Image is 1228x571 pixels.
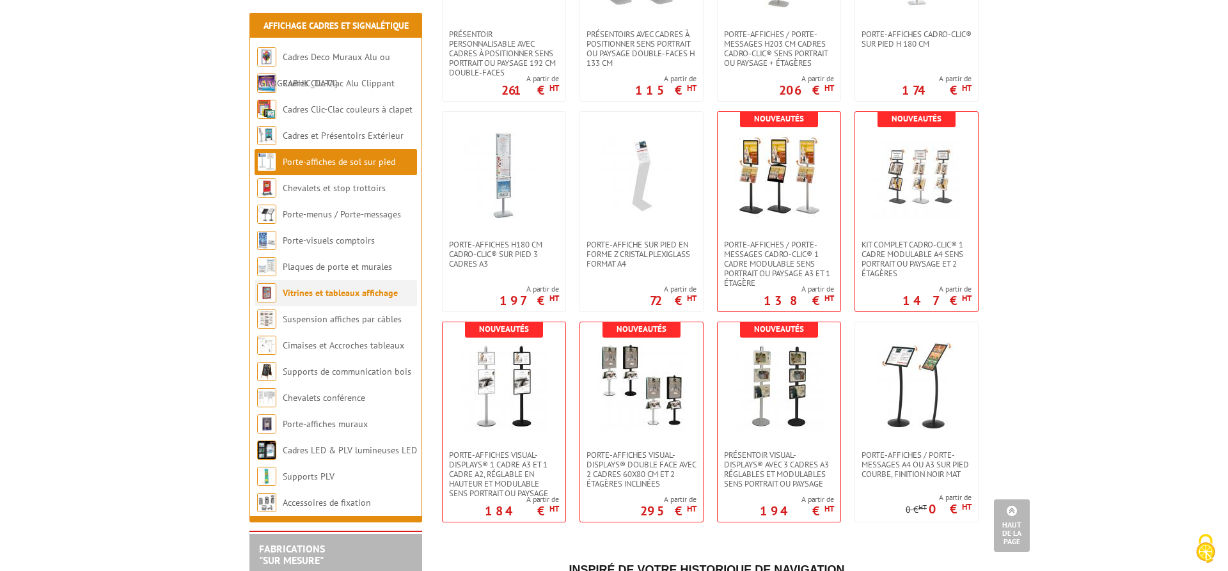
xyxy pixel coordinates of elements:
a: Plaques de porte et murales [283,261,392,272]
a: Porte-affiches Visual-Displays® 1 cadre A3 et 1 cadre A2, réglable en hauteur et modulable sens p... [443,450,565,498]
img: Supports de communication bois [257,362,276,381]
a: Porte-affiches H180 cm Cadro-Clic® sur pied 3 cadres A3 [443,240,565,269]
span: A partir de [760,494,834,505]
a: Cadres et Présentoirs Extérieur [283,130,404,141]
a: Présentoirs avec cadres à positionner sens portrait ou paysage double-faces H 133 cm [580,29,703,68]
img: Porte-affiches / Porte-messages A4 ou A3 sur pied courbe, finition noir mat [872,341,961,431]
a: Cadres Clic-Clac couleurs à clapet [283,104,413,115]
p: 72 € [650,297,697,304]
sup: HT [962,82,972,93]
p: 0 € [906,505,927,515]
img: Cadres et Présentoirs Extérieur [257,126,276,145]
img: Porte-affiches Visual-Displays® 1 cadre A3 et 1 cadre A2, réglable en hauteur et modulable sens p... [459,341,549,431]
span: Porte-affiches / Porte-messages H203 cm cadres Cadro-Clic® sens portrait ou paysage + étagères [724,29,834,68]
a: Haut de la page [994,499,1030,552]
span: Présentoir Visual-Displays® avec 3 cadres A3 réglables et modulables sens portrait ou paysage [724,450,834,489]
a: Supports PLV [283,471,335,482]
a: Porte-affiches / Porte-messages Cadro-Clic® 1 cadre modulable sens portrait ou paysage A3 et 1 ét... [718,240,840,288]
p: 184 € [485,507,559,515]
span: Porte-affiches Cadro-Clic® sur pied H 180 cm [862,29,972,49]
span: A partir de [485,494,559,505]
p: 295 € [640,507,697,515]
span: Présentoir personnalisable avec cadres à positionner sens portrait ou paysage 192 cm double-faces [449,29,559,77]
span: A partir de [764,284,834,294]
img: Kit complet cadro-Clic® 1 cadre modulable A4 sens portrait ou paysage et 2 étagères [872,131,961,221]
sup: HT [549,293,559,304]
b: Nouveautés [617,324,666,334]
span: A partir de [779,74,834,84]
p: 174 € [902,86,972,94]
a: Cadres LED & PLV lumineuses LED [283,444,417,456]
img: Vitrines et tableaux affichage [257,283,276,302]
a: Porte-menus / Porte-messages [283,208,401,220]
sup: HT [549,82,559,93]
img: Cookies (fenêtre modale) [1190,533,1222,565]
span: Porte-affiches Visual-Displays® double face avec 2 cadres 60x80 cm et 2 étagères inclinées [586,450,697,489]
span: Présentoirs avec cadres à positionner sens portrait ou paysage double-faces H 133 cm [586,29,697,68]
a: Cadres Clic-Clac Alu Clippant [283,77,395,89]
a: Porte-affiche sur pied en forme Z cristal plexiglass format A4 [580,240,703,269]
p: 261 € [501,86,559,94]
span: Porte-affiches / Porte-messages Cadro-Clic® 1 cadre modulable sens portrait ou paysage A3 et 1 ét... [724,240,834,288]
p: 138 € [764,297,834,304]
img: Porte-visuels comptoirs [257,231,276,250]
span: Porte-affiche sur pied en forme Z cristal plexiglass format A4 [586,240,697,269]
b: Nouveautés [892,113,941,124]
p: 0 € [929,505,972,513]
sup: HT [962,501,972,512]
p: 194 € [760,507,834,515]
a: Présentoir personnalisable avec cadres à positionner sens portrait ou paysage 192 cm double-faces [443,29,565,77]
button: Cookies (fenêtre modale) [1183,528,1228,571]
a: FABRICATIONS"Sur Mesure" [259,542,325,567]
b: Nouveautés [479,324,529,334]
img: Présentoir Visual-Displays® avec 3 cadres A3 réglables et modulables sens portrait ou paysage [734,341,824,431]
img: Porte-affiches muraux [257,414,276,434]
span: A partir de [635,74,697,84]
sup: HT [687,293,697,304]
img: Chevalets et stop trottoirs [257,178,276,198]
a: Vitrines et tableaux affichage [283,287,398,299]
img: Suspension affiches par câbles [257,309,276,329]
span: A partir de [906,492,972,503]
span: A partir de [902,284,972,294]
sup: HT [687,82,697,93]
img: Cadres Clic-Clac couleurs à clapet [257,100,276,119]
img: Accessoires de fixation [257,493,276,512]
a: Cimaises et Accroches tableaux [283,340,404,351]
img: Porte-affiches de sol sur pied [257,152,276,171]
sup: HT [918,503,927,512]
span: A partir de [902,74,972,84]
a: Supports de communication bois [283,366,411,377]
sup: HT [824,82,834,93]
b: Nouveautés [754,113,804,124]
a: Chevalets et stop trottoirs [283,182,386,194]
img: Supports PLV [257,467,276,486]
a: Porte-affiches / Porte-messages H203 cm cadres Cadro-Clic® sens portrait ou paysage + étagères [718,29,840,68]
sup: HT [824,503,834,514]
sup: HT [549,503,559,514]
span: A partir de [501,74,559,84]
img: Cadres Deco Muraux Alu ou Bois [257,47,276,66]
a: Porte-affiches de sol sur pied [283,156,395,168]
img: Porte-affiches / Porte-messages Cadro-Clic® 1 cadre modulable sens portrait ou paysage A3 et 1 ét... [734,131,824,221]
a: Cadres Deco Muraux Alu ou [GEOGRAPHIC_DATA] [257,51,390,89]
img: Chevalets conférence [257,388,276,407]
span: Porte-affiches / Porte-messages A4 ou A3 sur pied courbe, finition noir mat [862,450,972,479]
img: Porte-affiches Visual-Displays® double face avec 2 cadres 60x80 cm et 2 étagères inclinées [597,341,686,431]
p: 197 € [500,297,559,304]
span: Porte-affiches H180 cm Cadro-Clic® sur pied 3 cadres A3 [449,240,559,269]
a: Présentoir Visual-Displays® avec 3 cadres A3 réglables et modulables sens portrait ou paysage [718,450,840,489]
sup: HT [962,293,972,304]
a: Porte-affiches Cadro-Clic® sur pied H 180 cm [855,29,978,49]
b: Nouveautés [754,324,804,334]
p: 147 € [902,297,972,304]
a: Porte-affiches Visual-Displays® double face avec 2 cadres 60x80 cm et 2 étagères inclinées [580,450,703,489]
span: A partir de [650,284,697,294]
p: 115 € [635,86,697,94]
sup: HT [824,293,834,304]
sup: HT [687,503,697,514]
a: Affichage Cadres et Signalétique [264,20,409,31]
img: Cimaises et Accroches tableaux [257,336,276,355]
a: Porte-visuels comptoirs [283,235,375,246]
a: Porte-affiches muraux [283,418,368,430]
